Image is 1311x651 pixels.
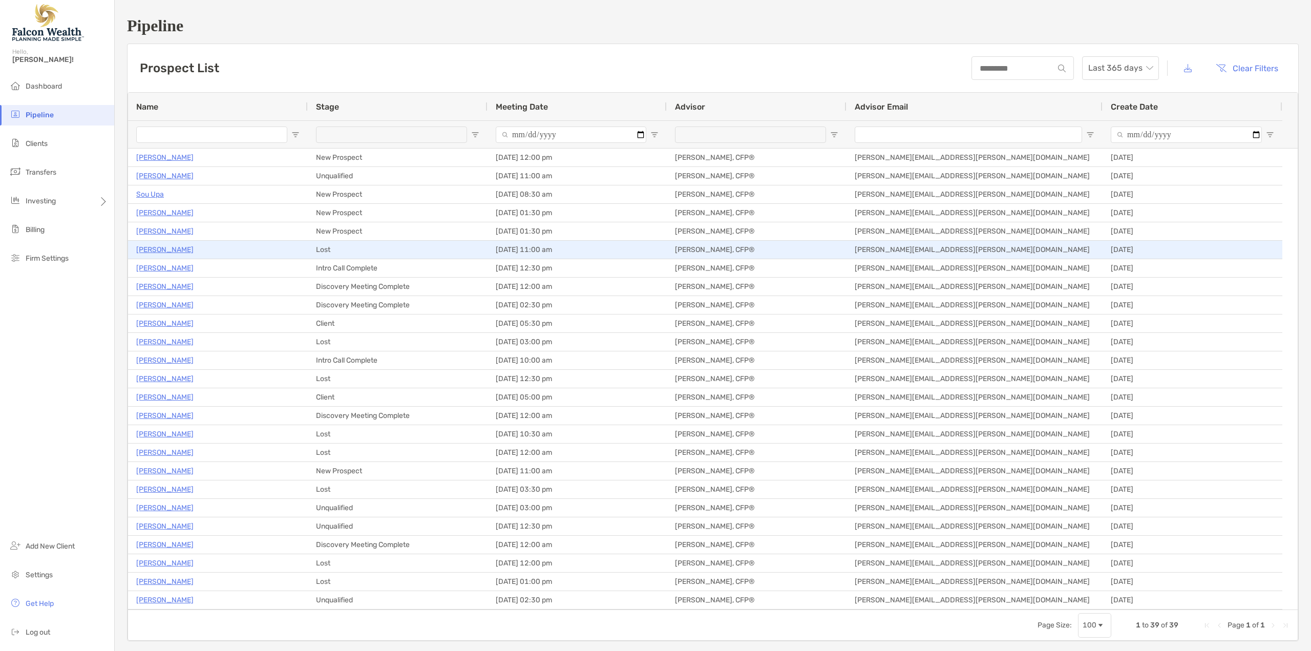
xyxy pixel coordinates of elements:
div: Lost [308,444,488,461]
div: [PERSON_NAME][EMAIL_ADDRESS][PERSON_NAME][DOMAIN_NAME] [847,204,1103,222]
div: [PERSON_NAME][EMAIL_ADDRESS][PERSON_NAME][DOMAIN_NAME] [847,314,1103,332]
div: [DATE] 08:30 am [488,185,667,203]
div: [PERSON_NAME][EMAIL_ADDRESS][PERSON_NAME][DOMAIN_NAME] [847,333,1103,351]
span: Advisor Email [855,102,908,112]
div: [DATE] [1103,554,1282,572]
div: New Prospect [308,185,488,203]
h1: Pipeline [127,16,1299,35]
span: Pipeline [26,111,54,119]
div: [DATE] [1103,241,1282,259]
div: 100 [1083,621,1096,629]
div: [PERSON_NAME][EMAIL_ADDRESS][PERSON_NAME][DOMAIN_NAME] [847,149,1103,166]
img: add_new_client icon [9,539,22,552]
div: [DATE] 12:00 pm [488,149,667,166]
input: Name Filter Input [136,127,287,143]
span: Name [136,102,158,112]
div: Previous Page [1215,621,1223,629]
div: Lost [308,241,488,259]
div: [PERSON_NAME], CFP® [667,278,847,296]
div: [DATE] [1103,517,1282,535]
span: Meeting Date [496,102,548,112]
div: [PERSON_NAME], CFP® [667,259,847,277]
div: [PERSON_NAME][EMAIL_ADDRESS][PERSON_NAME][DOMAIN_NAME] [847,573,1103,591]
p: [PERSON_NAME] [136,243,194,256]
span: Clients [26,139,48,148]
div: [DATE] 10:00 am [488,351,667,369]
div: [PERSON_NAME][EMAIL_ADDRESS][PERSON_NAME][DOMAIN_NAME] [847,536,1103,554]
div: Last Page [1281,621,1289,629]
p: [PERSON_NAME] [136,225,194,238]
div: [PERSON_NAME][EMAIL_ADDRESS][PERSON_NAME][DOMAIN_NAME] [847,425,1103,443]
span: Billing [26,225,45,234]
div: [DATE] 03:00 pm [488,333,667,351]
div: [DATE] [1103,462,1282,480]
div: [DATE] 02:30 pm [488,591,667,609]
div: [PERSON_NAME][EMAIL_ADDRESS][PERSON_NAME][DOMAIN_NAME] [847,278,1103,296]
a: [PERSON_NAME] [136,557,194,570]
div: [PERSON_NAME], CFP® [667,370,847,388]
div: Client [308,314,488,332]
div: Intro Call Complete [308,351,488,369]
div: [DATE] [1103,314,1282,332]
div: [DATE] [1103,444,1282,461]
a: [PERSON_NAME] [136,280,194,293]
p: [PERSON_NAME] [136,538,194,551]
p: [PERSON_NAME] [136,594,194,606]
div: Lost [308,573,488,591]
div: [PERSON_NAME][EMAIL_ADDRESS][PERSON_NAME][DOMAIN_NAME] [847,591,1103,609]
div: [PERSON_NAME][EMAIL_ADDRESS][PERSON_NAME][DOMAIN_NAME] [847,222,1103,240]
span: Page [1228,621,1244,629]
a: [PERSON_NAME] [136,465,194,477]
div: [DATE] 11:00 am [488,241,667,259]
div: Unqualified [308,167,488,185]
div: Discovery Meeting Complete [308,278,488,296]
span: to [1142,621,1149,629]
a: [PERSON_NAME] [136,335,194,348]
div: [PERSON_NAME], CFP® [667,314,847,332]
a: [PERSON_NAME] [136,428,194,440]
p: [PERSON_NAME] [136,262,194,275]
p: [PERSON_NAME] [136,391,194,404]
div: Lost [308,425,488,443]
span: Add New Client [26,542,75,551]
p: [PERSON_NAME] [136,299,194,311]
a: [PERSON_NAME] [136,170,194,182]
div: [PERSON_NAME][EMAIL_ADDRESS][PERSON_NAME][DOMAIN_NAME] [847,241,1103,259]
div: [DATE] [1103,278,1282,296]
div: [DATE] 12:30 pm [488,370,667,388]
div: [PERSON_NAME][EMAIL_ADDRESS][PERSON_NAME][DOMAIN_NAME] [847,259,1103,277]
div: [DATE] [1103,204,1282,222]
p: [PERSON_NAME] [136,501,194,514]
div: [PERSON_NAME], CFP® [667,333,847,351]
button: Clear Filters [1208,57,1286,79]
img: Falcon Wealth Planning Logo [12,4,84,41]
div: Unqualified [308,499,488,517]
div: [PERSON_NAME][EMAIL_ADDRESS][PERSON_NAME][DOMAIN_NAME] [847,370,1103,388]
p: [PERSON_NAME] [136,446,194,459]
div: [PERSON_NAME][EMAIL_ADDRESS][PERSON_NAME][DOMAIN_NAME] [847,388,1103,406]
input: Create Date Filter Input [1111,127,1262,143]
div: [DATE] [1103,259,1282,277]
span: Dashboard [26,82,62,91]
p: [PERSON_NAME] [136,354,194,367]
div: [DATE] 12:00 am [488,278,667,296]
div: [DATE] [1103,480,1282,498]
div: [DATE] 12:30 pm [488,259,667,277]
div: [PERSON_NAME][EMAIL_ADDRESS][PERSON_NAME][DOMAIN_NAME] [847,444,1103,461]
input: Meeting Date Filter Input [496,127,646,143]
div: [PERSON_NAME][EMAIL_ADDRESS][PERSON_NAME][DOMAIN_NAME] [847,462,1103,480]
span: 1 [1246,621,1251,629]
p: [PERSON_NAME] [136,575,194,588]
div: [DATE] 10:30 am [488,425,667,443]
div: [DATE] [1103,573,1282,591]
div: [PERSON_NAME], CFP® [667,167,847,185]
a: [PERSON_NAME] [136,206,194,219]
div: [DATE] 01:30 pm [488,222,667,240]
div: [PERSON_NAME][EMAIL_ADDRESS][PERSON_NAME][DOMAIN_NAME] [847,554,1103,572]
div: [DATE] 05:30 pm [488,314,667,332]
div: [PERSON_NAME], CFP® [667,222,847,240]
h3: Prospect List [140,61,219,75]
button: Open Filter Menu [291,131,300,139]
